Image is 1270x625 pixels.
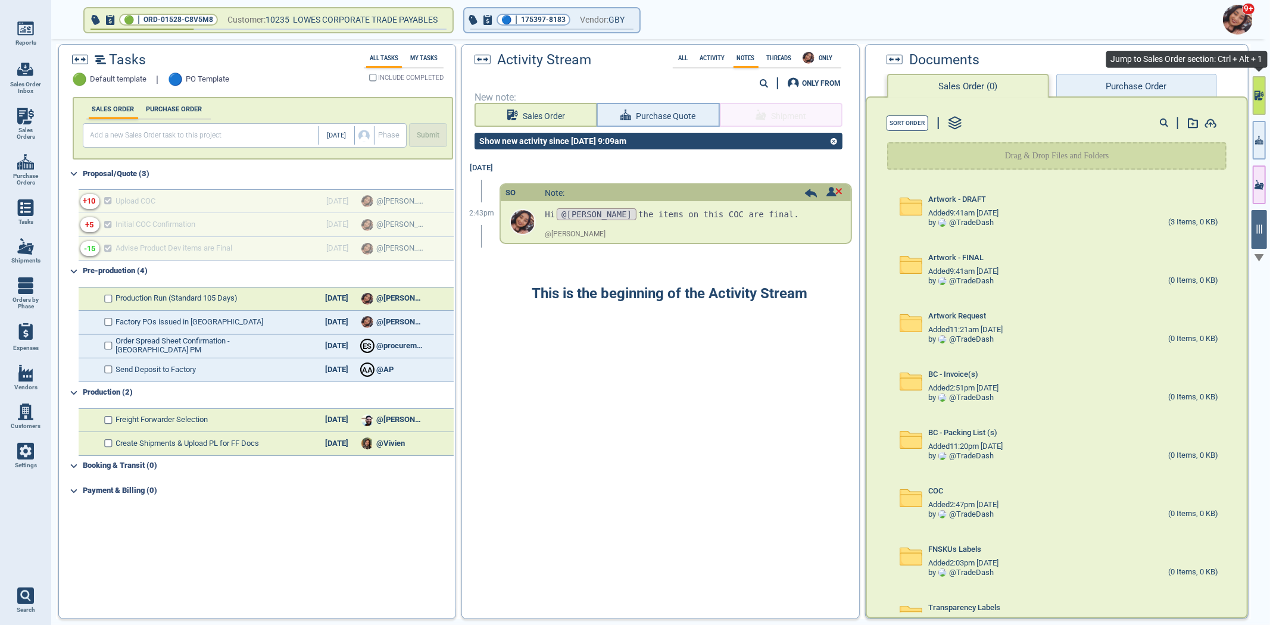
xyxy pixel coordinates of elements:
button: 🟢|ORD-01528-C8V5M8Customer:10235 LOWES CORPORATE TRADE PAYABLES [85,8,453,32]
button: 🔵|175397-8183Vendor:GBY [464,8,639,32]
img: Avatar [938,393,947,402]
span: PO Template [186,75,230,84]
span: Default template [91,75,147,84]
input: Add a new Sales Order task to this project [86,126,319,145]
span: Artwork - DRAFT [928,195,986,204]
div: [DATE] [464,157,500,180]
div: by @ TradeDash [928,568,994,577]
img: menu_icon [17,108,34,124]
span: ORD-01528-C8V5M8 [143,14,213,26]
div: Show new activity since [DATE] 9:09am [475,136,631,146]
img: Avatar [1223,5,1253,35]
div: (0 Items, 0 KB) [1168,393,1218,402]
div: (0 Items, 0 KB) [1168,276,1218,286]
span: @Vivien [376,439,405,448]
img: menu_icon [17,404,34,420]
div: by @ TradeDash [928,452,994,461]
div: by @ TradeDash [928,510,994,519]
img: menu_icon [17,365,34,382]
span: @[PERSON_NAME] [376,415,424,424]
div: [DATE] [316,318,357,327]
img: menu_icon [17,20,34,37]
button: Sort Order [887,115,928,131]
span: New note: [475,92,847,103]
div: (0 Items, 0 KB) [1168,510,1218,519]
span: Purchase Orders [10,173,42,186]
div: +10 [83,197,96,206]
div: -15 [84,245,95,254]
span: BC - Invoice(s) [928,370,978,379]
img: Avatar [361,414,373,426]
span: Tasks [110,52,146,68]
div: [DATE] [316,294,357,303]
p: Hi the items on this COC are final. [545,207,832,222]
span: LOWES CORPORATE TRADE PAYABLES [293,15,438,24]
span: ONLY [816,55,837,61]
img: Avatar [803,52,815,64]
span: @procurement [376,342,424,351]
img: Avatar [361,293,373,305]
img: menu_icon [17,443,34,460]
div: Pre-production (4) [83,262,454,281]
span: 10235 [266,12,293,27]
div: (0 Items, 0 KB) [1168,451,1218,461]
label: Activity [697,55,729,61]
span: Added 9:41am [DATE] [928,267,998,276]
span: Sales Orders [10,127,42,140]
div: Payment & Billing (0) [83,482,454,501]
span: INCLUDE COMPLETED [378,75,444,81]
span: Create Shipments & Upload PL for FF Docs [116,439,260,448]
div: Proposal/Quote (3) [83,164,454,183]
div: by @ TradeDash [928,393,994,402]
img: Avatar [361,316,373,328]
label: All Tasks [366,55,402,61]
span: Freight Forwarder Selection [116,415,208,424]
button: Purchase Order [1056,74,1217,98]
div: by @ TradeDash [928,335,994,344]
img: menu_icon [17,238,34,255]
label: Threads [763,55,795,61]
span: 🔵 [501,16,511,24]
span: Production Run (Standard 105 Days) [116,294,238,303]
span: Note: [545,188,564,198]
div: E S [361,340,373,352]
span: @[PERSON_NAME] [376,294,424,303]
span: 🟢 [73,73,88,86]
label: PURCHASE ORDER [143,105,206,113]
img: add-document [1205,118,1217,128]
img: Avatar [511,210,535,234]
span: | [157,74,159,85]
label: All [675,55,692,61]
span: Factory POs issued in [GEOGRAPHIC_DATA] [116,318,264,327]
img: add-document [1188,118,1199,129]
span: Search [17,607,35,614]
div: (3 Items, 0 KB) [1168,218,1218,227]
div: A A [361,364,373,376]
span: Order Spread Sheet Confirmation - [GEOGRAPHIC_DATA] PM [116,337,298,355]
span: Customer: [227,12,266,27]
span: Added 9:41am [DATE] [928,209,998,218]
button: Sales Order [475,103,597,127]
div: by @ TradeDash [928,277,994,286]
img: Avatar [361,437,373,449]
img: Avatar [938,277,947,285]
span: 175397-8183 [521,14,566,26]
span: Added 2:03pm [DATE] [928,559,998,568]
label: SALES ORDER [89,105,138,113]
span: Sales Order [523,109,565,124]
span: Customers [11,423,40,430]
span: | [515,14,517,26]
span: Vendor: [580,12,609,27]
img: menu_icon [17,277,34,294]
span: [DATE] [327,132,346,140]
span: | [138,14,140,26]
div: [DATE] [316,342,357,351]
img: Avatar [938,510,947,518]
span: Transparency Labels [928,604,1000,612]
img: Avatar [938,335,947,343]
span: Send Deposit to Factory [116,365,196,374]
span: Activity Stream [497,52,591,68]
span: This is the beginning of the Activity Stream [532,286,807,302]
span: GBY [609,12,625,27]
img: timeline2 [95,55,106,64]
